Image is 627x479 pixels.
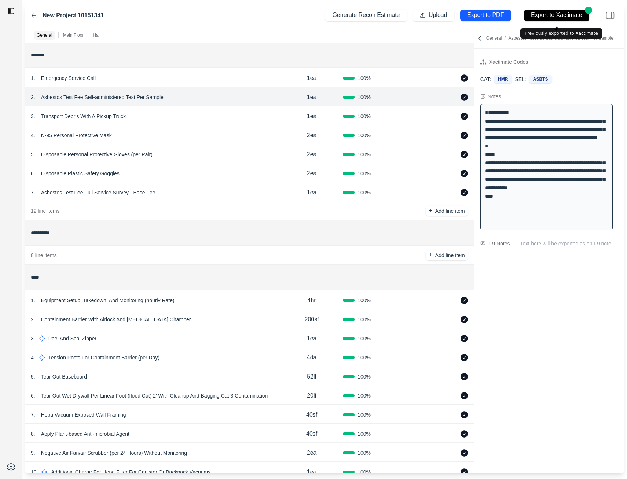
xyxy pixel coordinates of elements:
div: ASBTS [529,75,552,83]
p: Disposable Plastic Safety Goggles [38,168,122,179]
span: 100 % [357,449,371,457]
p: 2ea [307,131,317,140]
p: 8 line items [31,252,57,259]
p: 10 . [31,468,38,476]
p: 3 . [31,335,35,342]
p: Upload [429,11,447,19]
p: 9 . [31,449,35,457]
span: 100 % [357,170,371,177]
p: Hepa Vacuum Exposed Wall Framing [38,410,129,420]
p: + [429,251,432,259]
span: 100 % [357,132,371,139]
p: 2ea [307,150,317,159]
p: 2ea [307,169,317,178]
p: 200sf [305,315,319,324]
p: Add line item [435,207,465,215]
p: 7 . [31,189,35,196]
img: toggle sidebar [7,7,15,15]
p: Emergency Service Call [38,73,99,83]
p: 6 . [31,170,35,177]
p: 1 . [31,74,35,82]
button: Upload [413,10,454,21]
p: 20lf [307,391,316,400]
img: right-panel.svg [602,7,618,23]
p: 2ea [307,449,317,457]
p: Asbestos Test Fee Full Service Survey - Base Fee [38,187,158,198]
p: 8 . [31,430,35,438]
p: General [37,32,52,38]
p: General [486,35,613,41]
div: Notes [488,93,501,100]
span: 100 % [357,297,371,304]
p: CAT: [480,76,491,83]
p: 7 . [31,411,35,418]
p: 12 line items [31,207,60,215]
p: + [429,206,432,215]
p: 1ea [307,74,317,83]
button: Export to Xactimate [524,10,589,21]
span: Asbestos Test Fee Self-administered Test Per Sample [508,36,613,41]
p: 6 . [31,392,35,399]
span: 100 % [357,430,371,438]
p: 4hr [308,296,316,305]
p: Export to PDF [467,11,504,19]
p: Tension Posts For Containment Barrier (per Day) [45,352,162,363]
span: 100 % [357,373,371,380]
p: 4 . [31,354,35,361]
p: Add line item [435,252,465,259]
p: Negative Air Fan/air Scrubber (per 24 Hours) Without Monitoring [38,448,190,458]
p: Previously exported to Xactimate [525,30,598,36]
span: 100 % [357,113,371,120]
p: 52lf [307,372,316,381]
p: Tear Out Wet Drywall Per Linear Foot (flood Cut) 2' With Cleanup And Bagging Cat 3 Contamination [38,391,271,401]
p: 40sf [306,429,317,438]
p: SEL: [515,76,526,83]
p: Tear Out Baseboard [38,372,90,382]
label: New Project 10151341 [43,11,104,20]
p: Containment Barrier With Airlock And [MEDICAL_DATA] Chamber [38,314,194,325]
p: 4 . [31,132,35,139]
img: comment [480,241,485,246]
p: 1ea [307,468,317,476]
button: Export to PDF [460,10,511,21]
p: Apply Plant-based Anti-microbial Agent [38,429,132,439]
span: 100 % [357,335,371,342]
button: Export to Xactimate [517,6,596,25]
p: Export to Xactimate [531,11,582,19]
p: 1ea [307,188,317,197]
span: 100 % [357,354,371,361]
div: HMR [494,75,512,83]
button: +Add line item [426,250,467,260]
p: Transport Debris With A Pickup Truck [38,111,129,121]
button: +Add line item [426,206,467,216]
span: 100 % [357,468,371,476]
p: 4da [307,353,317,362]
p: 1ea [307,93,317,102]
span: 100 % [357,316,371,323]
p: 2 . [31,316,35,323]
span: 100 % [357,411,371,418]
span: / [502,36,508,41]
p: Equipment Setup, Takedown, And Monitoring (hourly Rate) [38,295,177,306]
p: Disposable Personal Protective Gloves (per Pair) [38,149,155,160]
div: F9 Notes [489,239,510,248]
p: 40sf [306,410,317,419]
span: 100 % [357,392,371,399]
span: 100 % [357,189,371,196]
p: 1ea [307,334,317,343]
p: Peel And Seal Zipper [45,333,100,344]
span: 100 % [357,74,371,82]
p: 1 . [31,297,35,304]
p: Hall [93,32,100,38]
button: Generate Recon Estimate [325,10,407,21]
p: Main Floor [63,32,84,38]
span: 100 % [357,151,371,158]
p: 2 . [31,94,35,101]
span: 100 % [357,94,371,101]
p: Additional Charge For Hepa Filter For Canister Or Backpack Vacuums [48,467,213,477]
p: Text here will be exported as an F9 note. [520,240,618,247]
p: 5 . [31,373,35,380]
p: 3 . [31,113,35,120]
div: Xactimate Codes [489,58,528,66]
p: Generate Recon Estimate [332,11,400,19]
